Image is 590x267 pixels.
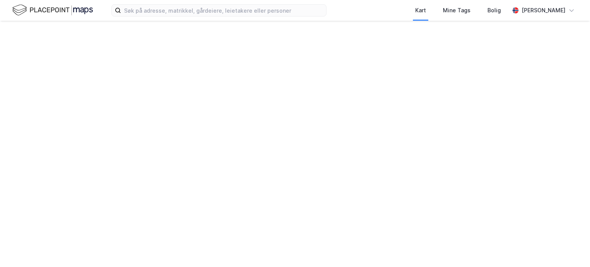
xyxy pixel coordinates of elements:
div: Mine Tags [443,6,471,15]
input: Søk på adresse, matrikkel, gårdeiere, leietakere eller personer [121,5,326,16]
div: Bolig [487,6,501,15]
div: Kart [415,6,426,15]
img: logo.f888ab2527a4732fd821a326f86c7f29.svg [12,3,93,17]
div: [PERSON_NAME] [522,6,565,15]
